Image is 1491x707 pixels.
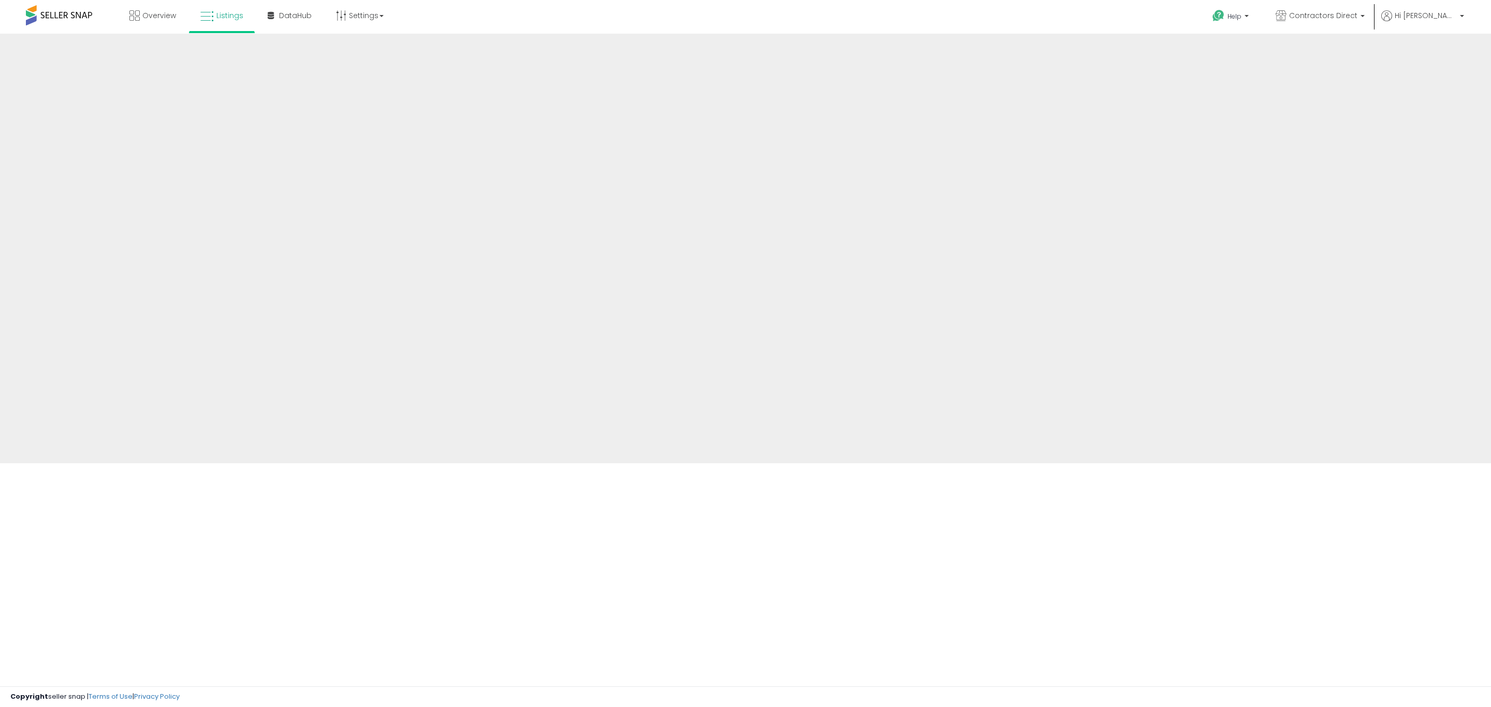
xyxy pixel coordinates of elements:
[1289,10,1357,21] span: Contractors Direct
[279,10,312,21] span: DataHub
[1227,12,1241,21] span: Help
[216,10,243,21] span: Listings
[1395,10,1457,21] span: Hi [PERSON_NAME]
[1204,2,1259,34] a: Help
[1381,10,1464,34] a: Hi [PERSON_NAME]
[1212,9,1225,22] i: Get Help
[142,10,176,21] span: Overview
